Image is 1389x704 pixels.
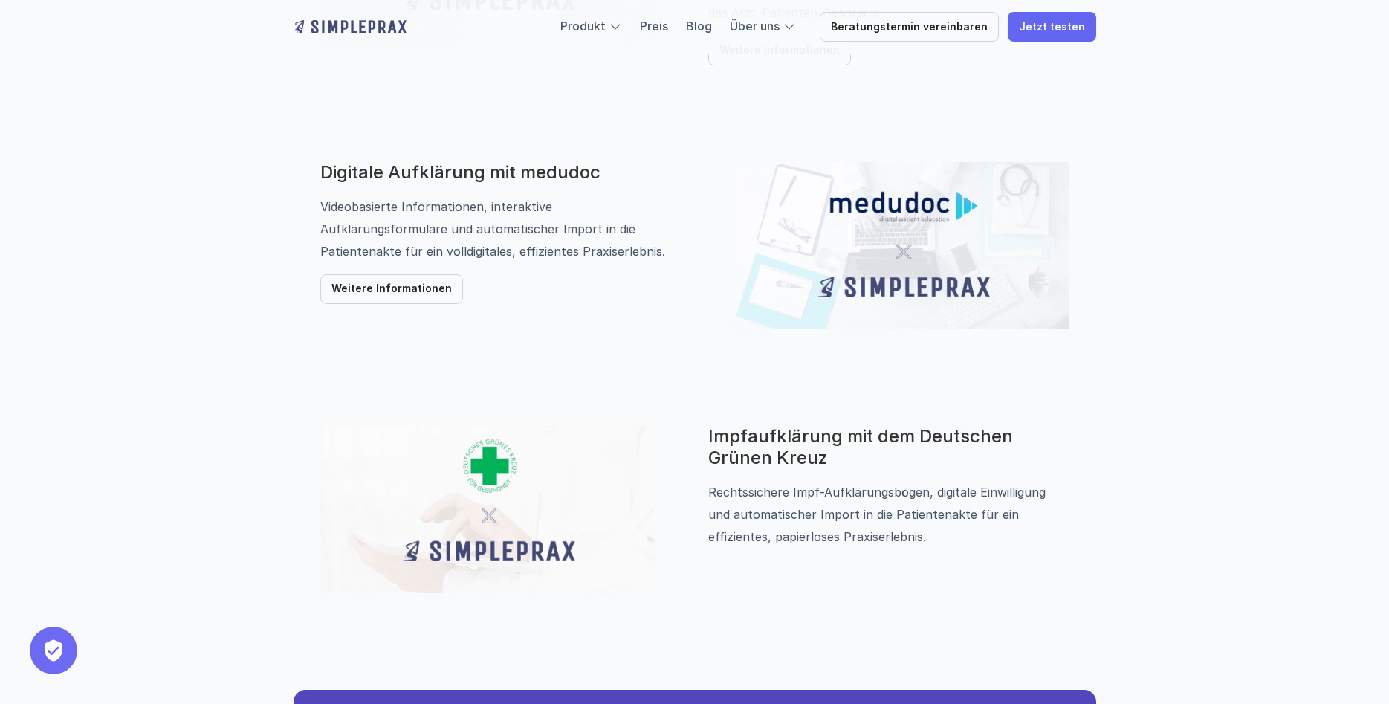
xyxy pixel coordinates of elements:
[708,481,1069,548] p: Rechtssichere Impf-Aufklärungsbögen, digitale Einwilligung und automatischer Import in die Patien...
[320,196,681,262] p: Videobasierte Informationen, interaktive Aufklärungsformulare und automatischer Import in die Pat...
[331,283,452,296] p: Weitere Informationen
[820,12,999,42] a: Beratungstermin vereinbaren
[320,162,681,184] h3: Digitale Aufklärung mit medudoc
[640,19,668,33] a: Preis
[735,162,1069,329] img: Grafik mit dem Simpleprax Logo und medudoc
[831,21,988,33] p: Beratungstermin vereinbaren
[708,426,1069,469] h3: Impfaufklärung mit dem Deutschen Grünen Kreuz
[686,19,712,33] a: Blog
[1008,12,1096,42] a: Jetzt testen
[1019,21,1085,33] p: Jetzt testen
[560,19,606,33] a: Produkt
[320,426,655,593] img: Grafik mit dem Simpleprax Logo und dem deutschen grünen Kreuz
[730,19,780,33] a: Über uns
[320,274,463,304] a: Weitere Informationen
